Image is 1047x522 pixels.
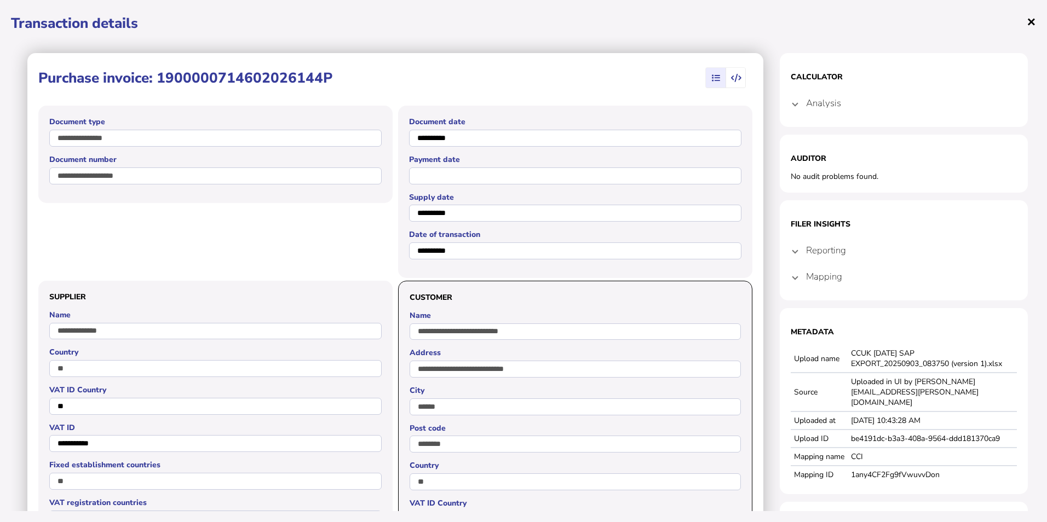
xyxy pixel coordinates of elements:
[49,497,382,508] label: VAT registration countries
[791,466,848,483] td: Mapping ID
[410,385,741,396] label: City
[38,68,332,88] h1: Purchase invoice: 1900000714602026144P
[409,229,741,240] label: Date of transaction
[410,460,741,471] label: Country
[49,347,382,357] label: Country
[410,347,741,358] label: Address
[848,373,1017,411] td: Uploaded in UI by [PERSON_NAME][EMAIL_ADDRESS][PERSON_NAME][DOMAIN_NAME]
[791,90,1017,116] mat-expansion-panel-header: Analysis
[11,14,1036,33] h1: Transaction details
[49,385,382,395] label: VAT ID Country
[409,192,741,202] label: Supply date
[410,498,741,508] label: VAT ID Country
[791,411,848,430] td: Uploaded at
[848,448,1017,466] td: CCI
[848,466,1017,483] td: 1any4CF2Fg9fVwuvvDon
[791,237,1017,263] mat-expansion-panel-header: Reporting
[409,117,741,127] label: Document date
[791,171,1017,182] div: No audit problems found.
[410,423,741,433] label: Post code
[410,292,741,303] h3: Customer
[410,310,741,321] label: Name
[49,292,382,302] h3: Supplier
[791,327,1017,337] h1: Metadata
[848,411,1017,430] td: [DATE] 10:43:28 AM
[49,154,382,165] label: Document number
[791,153,1017,164] h1: Auditor
[791,345,848,373] td: Upload name
[806,97,841,109] h4: Analysis
[1027,11,1036,32] span: ×
[726,68,745,88] mat-button-toggle: View transaction data
[848,345,1017,373] td: CCUK [DATE] SAP EXPORT_20250903_083750 (version 1).xlsx
[791,219,1017,229] h1: Filer Insights
[791,448,848,466] td: Mapping name
[49,422,382,433] label: VAT ID
[806,244,846,257] h4: Reporting
[791,263,1017,289] mat-expansion-panel-header: Mapping
[791,373,848,411] td: Source
[706,68,726,88] mat-button-toggle: View summary
[409,154,741,165] label: Payment date
[49,460,382,470] label: Fixed establishment countries
[848,430,1017,448] td: be4191dc-b3a3-408a-9564-ddd181370ca9
[791,430,848,448] td: Upload ID
[806,270,842,283] h4: Mapping
[49,310,382,320] label: Name
[49,117,382,127] label: Document type
[791,72,1017,82] h1: Calculator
